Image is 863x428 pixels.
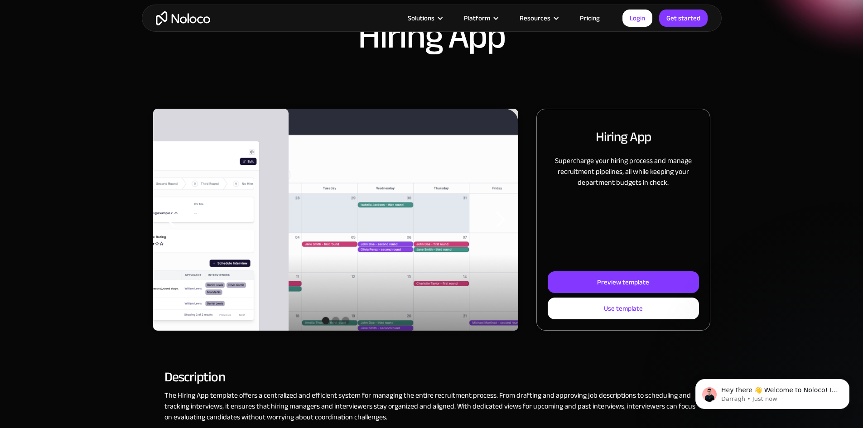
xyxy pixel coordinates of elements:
[548,155,699,188] p: Supercharge your hiring process and manage recruitment pipelines, all while keeping your departme...
[342,317,349,324] div: Show slide 3 of 3
[408,12,434,24] div: Solutions
[358,18,505,54] h1: Hiring App
[622,10,652,27] a: Login
[153,109,189,331] div: previous slide
[569,12,611,24] a: Pricing
[153,109,519,331] div: 1 of 3
[548,271,699,293] a: Preview template
[548,197,699,208] p: ‍
[332,317,339,324] div: Show slide 2 of 3
[548,298,699,319] a: Use template
[464,12,490,24] div: Platform
[604,303,643,314] div: Use template
[508,12,569,24] div: Resources
[659,10,708,27] a: Get started
[453,12,508,24] div: Platform
[597,276,649,288] div: Preview template
[596,127,651,146] h2: Hiring App
[396,12,453,24] div: Solutions
[482,109,518,331] div: next slide
[164,390,699,423] p: The Hiring App template offers a centralized and efficient system for managing the entire recruit...
[682,360,863,423] iframe: Intercom notifications message
[156,11,210,25] a: home
[520,12,550,24] div: Resources
[153,109,519,331] div: carousel
[322,317,329,324] div: Show slide 1 of 3
[164,373,699,381] h2: Description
